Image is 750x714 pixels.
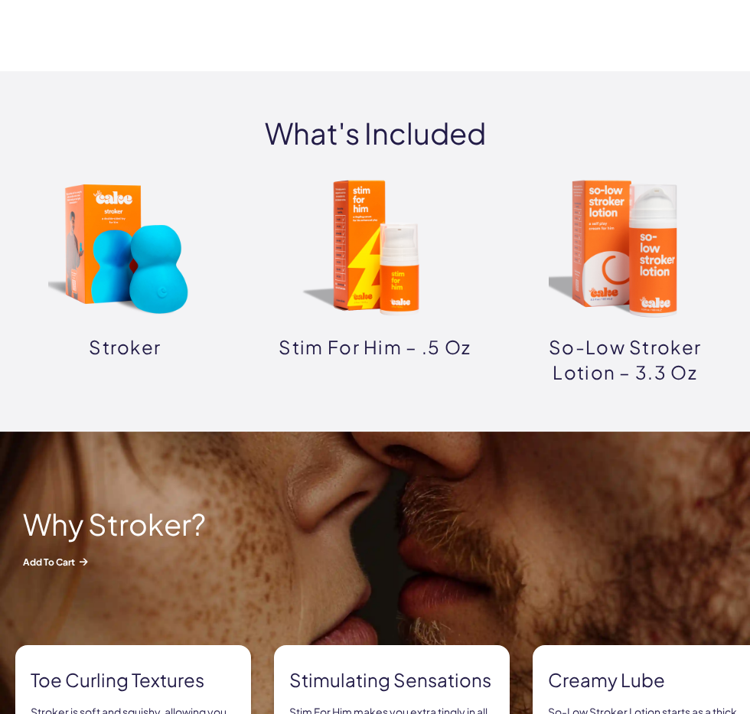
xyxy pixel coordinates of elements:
[266,334,485,360] p: Stim For Him – .5 oz
[15,117,735,149] h2: What's Included
[298,172,452,325] img: Stim For Him – .5 oz
[515,334,735,386] p: So-Low Stroker Lotion – 3.3 oz
[250,172,501,386] a: Stim For Him – .5 oz Stim For Him – .5 oz
[31,667,236,693] strong: Toe curling textures
[500,172,750,386] a: So-Low Stroker Lotion – 3.3 oz So-Low Stroker Lotion – 3.3 oz
[23,556,207,569] span: Add to Cart
[549,172,702,325] img: So-Low Stroker Lotion – 3.3 oz
[23,508,207,540] h2: Why Stroker?
[289,667,494,693] strong: Stimulating sensations
[48,172,201,325] img: stroker
[15,334,235,360] p: stroker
